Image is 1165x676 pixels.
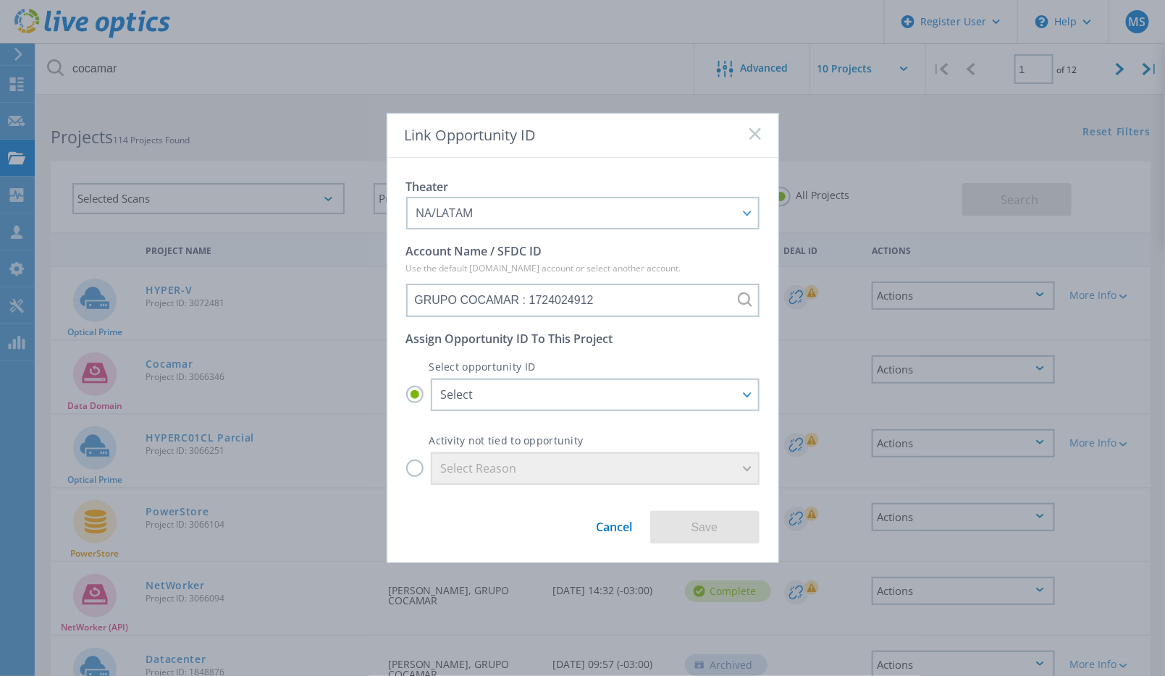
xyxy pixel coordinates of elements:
[441,386,733,402] div: Select
[416,205,733,221] div: NA/LATAM
[406,261,760,276] p: Use the default [DOMAIN_NAME] account or select another account.
[405,125,537,145] span: Link Opportunity ID
[406,177,760,197] p: Theater
[406,360,760,373] p: Select opportunity ID
[406,241,760,261] p: Account Name / SFDC ID
[406,329,760,349] p: Assign Opportunity ID To This Project
[650,511,760,544] button: Save
[597,508,633,535] a: Cancel
[406,434,760,447] p: Activity not tied to opportunity
[406,284,760,317] input: GRUPO COCAMAR : 1724024912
